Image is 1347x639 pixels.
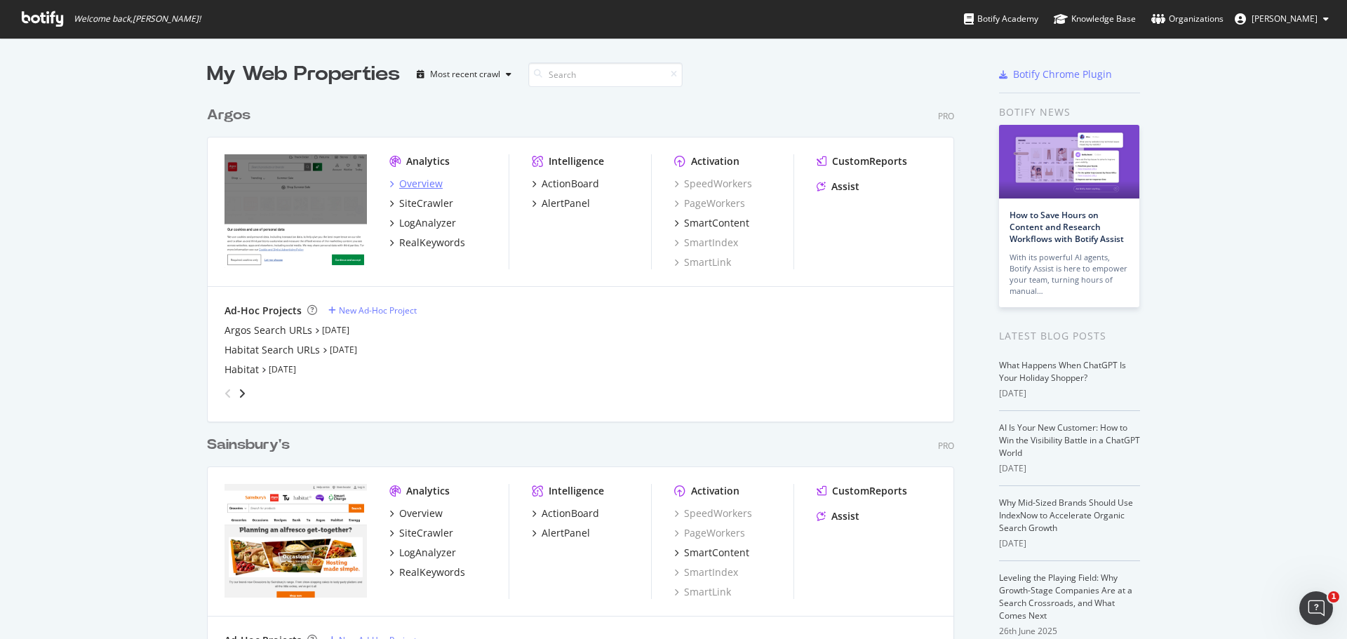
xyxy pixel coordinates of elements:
[399,526,453,540] div: SiteCrawler
[389,216,456,230] a: LogAnalyzer
[322,324,349,336] a: [DATE]
[399,565,465,579] div: RealKeywords
[528,62,683,87] input: Search
[224,154,367,268] img: www.argos.co.uk
[831,509,859,523] div: Assist
[674,255,731,269] a: SmartLink
[999,537,1140,550] div: [DATE]
[411,63,517,86] button: Most recent crawl
[399,236,465,250] div: RealKeywords
[1252,13,1318,25] span: Jordan Bradley
[832,154,907,168] div: CustomReports
[532,177,599,191] a: ActionBoard
[1010,252,1129,297] div: With its powerful AI agents, Botify Assist is here to empower your team, turning hours of manual…
[817,509,859,523] a: Assist
[339,304,417,316] div: New Ad-Hoc Project
[389,565,465,579] a: RealKeywords
[674,565,738,579] a: SmartIndex
[684,216,749,230] div: SmartContent
[330,344,357,356] a: [DATE]
[999,125,1139,199] img: How to Save Hours on Content and Research Workflows with Botify Assist
[328,304,417,316] a: New Ad-Hoc Project
[532,506,599,520] a: ActionBoard
[224,304,302,318] div: Ad-Hoc Projects
[207,435,290,455] div: Sainsbury's
[399,506,443,520] div: Overview
[542,177,599,191] div: ActionBoard
[389,506,443,520] a: Overview
[207,435,295,455] a: Sainsbury's
[224,343,320,357] a: Habitat Search URLs
[999,625,1140,638] div: 26th June 2025
[674,216,749,230] a: SmartContent
[999,462,1140,475] div: [DATE]
[389,546,456,560] a: LogAnalyzer
[399,177,443,191] div: Overview
[389,177,443,191] a: Overview
[74,13,201,25] span: Welcome back, [PERSON_NAME] !
[817,154,907,168] a: CustomReports
[542,526,590,540] div: AlertPanel
[389,236,465,250] a: RealKeywords
[224,323,312,337] a: Argos Search URLs
[674,585,731,599] a: SmartLink
[999,359,1126,384] a: What Happens When ChatGPT Is Your Holiday Shopper?
[964,12,1038,26] div: Botify Academy
[237,386,247,401] div: angle-right
[938,440,954,452] div: Pro
[549,154,604,168] div: Intelligence
[831,180,859,194] div: Assist
[999,387,1140,400] div: [DATE]
[691,154,739,168] div: Activation
[532,526,590,540] a: AlertPanel
[224,363,259,377] a: Habitat
[674,506,752,520] a: SpeedWorkers
[542,196,590,210] div: AlertPanel
[207,105,250,126] div: Argos
[430,70,500,79] div: Most recent crawl
[674,196,745,210] a: PageWorkers
[938,110,954,122] div: Pro
[832,484,907,498] div: CustomReports
[999,497,1133,534] a: Why Mid-Sized Brands Should Use IndexNow to Accelerate Organic Search Growth
[389,526,453,540] a: SiteCrawler
[1010,209,1124,245] a: How to Save Hours on Content and Research Workflows with Botify Assist
[817,484,907,498] a: CustomReports
[1328,591,1339,603] span: 1
[399,196,453,210] div: SiteCrawler
[999,105,1140,120] div: Botify news
[674,526,745,540] div: PageWorkers
[1224,8,1340,30] button: [PERSON_NAME]
[674,177,752,191] a: SpeedWorkers
[999,422,1140,459] a: AI Is Your New Customer: How to Win the Visibility Battle in a ChatGPT World
[999,67,1112,81] a: Botify Chrome Plugin
[549,484,604,498] div: Intelligence
[399,216,456,230] div: LogAnalyzer
[389,196,453,210] a: SiteCrawler
[999,572,1132,621] a: Leveling the Playing Field: Why Growth-Stage Companies Are at a Search Crossroads, and What Comes...
[399,546,456,560] div: LogAnalyzer
[817,180,859,194] a: Assist
[1054,12,1136,26] div: Knowledge Base
[406,154,450,168] div: Analytics
[542,506,599,520] div: ActionBoard
[219,382,237,405] div: angle-left
[999,328,1140,344] div: Latest Blog Posts
[684,546,749,560] div: SmartContent
[674,236,738,250] a: SmartIndex
[406,484,450,498] div: Analytics
[1299,591,1333,625] iframe: Intercom live chat
[224,484,367,598] img: *.sainsburys.co.uk/
[207,105,256,126] a: Argos
[269,363,296,375] a: [DATE]
[1151,12,1224,26] div: Organizations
